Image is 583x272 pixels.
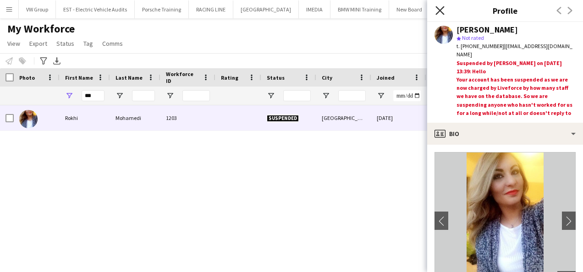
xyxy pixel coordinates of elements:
input: Workforce ID Filter Input [182,90,210,101]
span: City [322,74,332,81]
a: View [4,38,24,49]
div: [DATE] [371,105,426,131]
div: [PERSON_NAME] [456,26,518,34]
span: My Workforce [7,22,75,36]
button: Open Filter Menu [65,92,73,100]
button: Open Filter Menu [322,92,330,100]
button: [GEOGRAPHIC_DATA] [233,0,299,18]
input: First Name Filter Input [82,90,104,101]
div: 1203 [160,105,215,131]
span: Export [29,39,47,48]
button: Open Filter Menu [267,92,275,100]
span: Rating [221,74,238,81]
span: Workforce ID [166,71,199,84]
input: Status Filter Input [283,90,311,101]
div: Mohamedi [110,105,160,131]
span: Tag [83,39,93,48]
button: VW Group [19,0,56,18]
button: New Board [389,0,430,18]
div: Suspended by [PERSON_NAME] on [DATE] 13:39: Hello [456,59,576,119]
span: Last Name [115,74,143,81]
span: Suspended [267,115,299,122]
span: | [EMAIL_ADDRESS][DOMAIN_NAME] [456,43,572,58]
input: Last Name Filter Input [132,90,155,101]
div: Rokhi [60,105,110,131]
button: Open Filter Menu [166,92,174,100]
span: Not rated [462,34,484,41]
a: Status [53,38,78,49]
span: t. [PHONE_NUMBER] [456,43,504,49]
span: Status [56,39,74,48]
span: Photo [19,74,35,81]
span: Comms [102,39,123,48]
div: Your account has been suspended as we are now charged by Liveforce by how many staff we have on t... [456,76,576,125]
span: View [7,39,20,48]
button: Open Filter Menu [377,92,385,100]
input: City Filter Input [338,90,366,101]
button: Open Filter Menu [115,92,124,100]
div: Bio [427,123,583,145]
button: BMW MINI Training [330,0,389,18]
button: RACING LINE [189,0,233,18]
span: Status [267,74,285,81]
a: Comms [99,38,126,49]
div: [GEOGRAPHIC_DATA] [316,105,371,131]
button: EST - Electric Vehicle Audits [56,0,135,18]
a: Tag [80,38,97,49]
button: Porsche Training [135,0,189,18]
button: IMEDIA [299,0,330,18]
img: Rokhi Mohamedi [19,110,38,128]
h3: Profile [427,5,583,16]
span: First Name [65,74,93,81]
app-action-btn: Advanced filters [38,55,49,66]
app-action-btn: Export XLSX [51,55,62,66]
a: Export [26,38,51,49]
span: Joined [377,74,395,81]
input: Joined Filter Input [393,90,421,101]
